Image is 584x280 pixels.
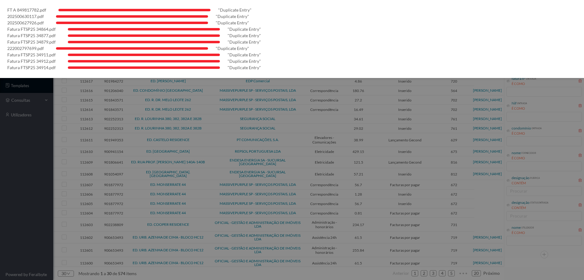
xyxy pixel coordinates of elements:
div: 202500627926.pdf [7,19,44,26]
div: "Duplicate Entry" [228,51,261,58]
div: Fatura FTSP25 34879.pdf [7,39,56,45]
div: "Duplicate Entry" [228,32,261,39]
div: "Duplicate Entry" [228,58,261,64]
div: Fatura FTSP25 34914.pdf [7,64,56,71]
div: "Duplicate Entry" [216,19,249,26]
div: 222002797699.pdf [7,45,44,51]
div: "Duplicate Entry" [228,26,261,32]
div: Fatura FTSP25 34911.pdf [7,51,56,58]
div: "Duplicate Entry" [228,64,261,71]
div: "Duplicate Entry" [216,45,249,51]
div: Fatura FTSP25 34877.pdf [7,32,56,39]
div: Fatura FTSP25 34864.pdf [7,26,56,32]
div: Fatura FTSP25 34912.pdf [7,58,56,64]
div: "Duplicate Entry" [218,7,252,13]
div: 202500630117.pdf [7,13,44,19]
div: "Duplicate Entry" [216,13,249,19]
div: "Duplicate Entry" [228,39,261,45]
div: FT A 849817782.pdf [7,7,46,13]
